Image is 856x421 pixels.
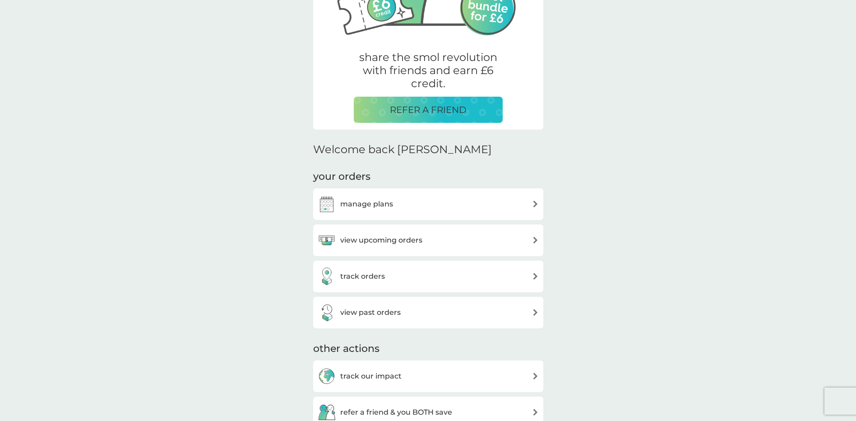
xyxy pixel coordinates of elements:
[340,407,452,418] h3: refer a friend & you BOTH save
[532,309,539,316] img: arrow right
[354,97,503,123] button: REFER A FRIEND
[313,342,379,356] h3: other actions
[340,370,402,382] h3: track our impact
[313,170,370,184] h3: your orders
[340,234,422,246] h3: view upcoming orders
[340,271,385,282] h3: track orders
[313,143,492,156] h2: Welcome back [PERSON_NAME]
[532,237,539,243] img: arrow right
[340,198,393,210] h3: manage plans
[532,201,539,207] img: arrow right
[532,273,539,280] img: arrow right
[340,307,401,318] h3: view past orders
[354,51,503,90] p: share the smol revolution with friends and earn £6 credit.
[532,409,539,416] img: arrow right
[390,103,467,117] p: REFER A FRIEND
[532,373,539,379] img: arrow right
